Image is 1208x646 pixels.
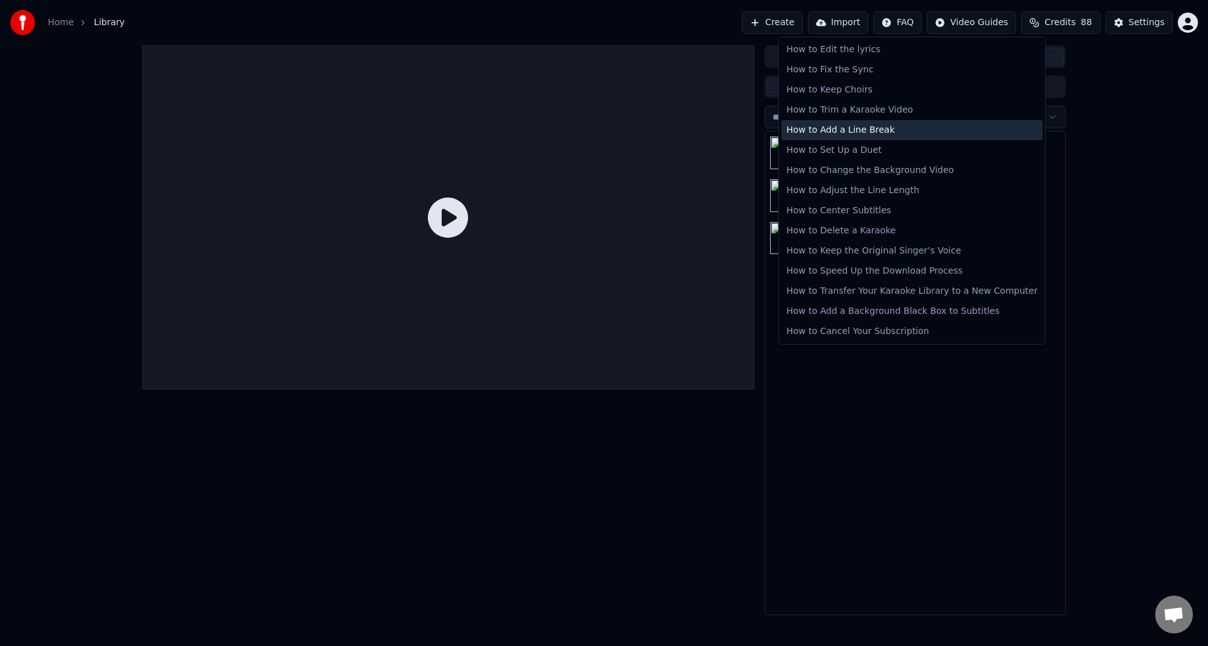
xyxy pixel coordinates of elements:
div: How to Change the Background Video [781,160,1043,181]
div: How to Set Up a Duet [781,140,1043,160]
div: How to Add a Background Black Box to Subtitles [781,301,1043,321]
div: How to Add a Line Break [781,120,1043,140]
div: How to Speed Up the Download Process [781,261,1043,281]
div: How to Delete a Karaoke [781,221,1043,241]
div: How to Cancel Your Subscription [781,321,1043,342]
div: How to Trim a Karaoke Video [781,100,1043,120]
div: How to Keep Choirs [781,80,1043,100]
div: How to Center Subtitles [781,201,1043,221]
div: How to Edit the lyrics [781,40,1043,60]
div: How to Adjust the Line Length [781,181,1043,201]
div: How to Transfer Your Karaoke Library to a New Computer [781,281,1043,301]
div: How to Fix the Sync [781,60,1043,80]
div: How to Keep the Original Singer’s Voice [781,241,1043,261]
